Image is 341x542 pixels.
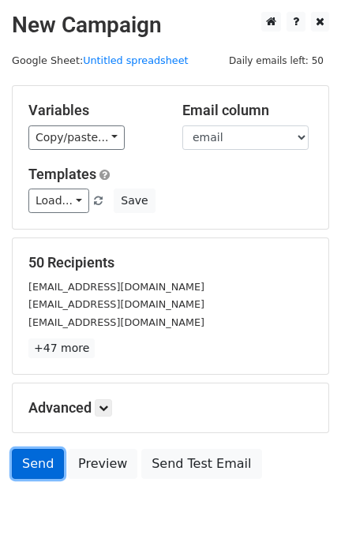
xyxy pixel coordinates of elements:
button: Save [114,189,155,213]
small: [EMAIL_ADDRESS][DOMAIN_NAME] [28,298,204,310]
a: Send [12,449,64,479]
span: Daily emails left: 50 [223,52,329,69]
a: Preview [68,449,137,479]
h5: Email column [182,102,313,119]
a: +47 more [28,338,95,358]
small: [EMAIL_ADDRESS][DOMAIN_NAME] [28,281,204,293]
a: Send Test Email [141,449,261,479]
h5: 50 Recipients [28,254,313,271]
a: Copy/paste... [28,125,125,150]
small: [EMAIL_ADDRESS][DOMAIN_NAME] [28,316,204,328]
iframe: Chat Widget [262,466,341,542]
a: Templates [28,166,96,182]
small: Google Sheet: [12,54,189,66]
a: Untitled spreadsheet [83,54,188,66]
h5: Advanced [28,399,313,417]
h2: New Campaign [12,12,329,39]
h5: Variables [28,102,159,119]
a: Load... [28,189,89,213]
a: Daily emails left: 50 [223,54,329,66]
